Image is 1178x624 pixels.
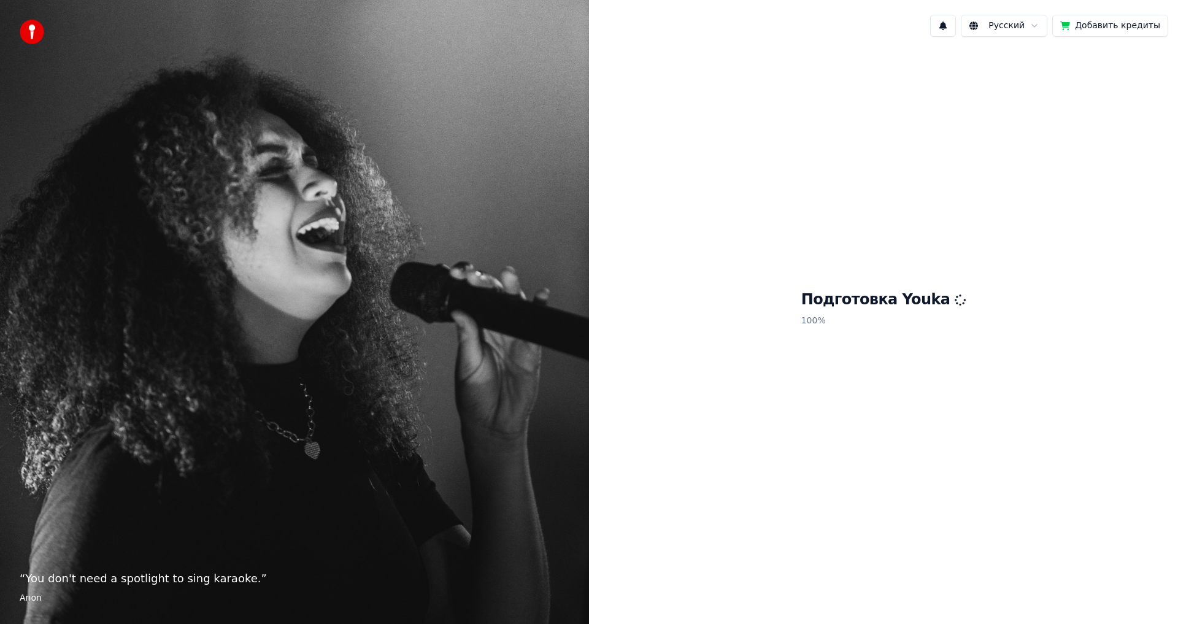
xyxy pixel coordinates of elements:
[1052,15,1168,37] button: Добавить кредиты
[801,310,966,332] p: 100 %
[20,20,44,44] img: youka
[20,592,569,604] footer: Anon
[20,570,569,587] p: “ You don't need a spotlight to sing karaoke. ”
[801,290,966,310] h1: Подготовка Youka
